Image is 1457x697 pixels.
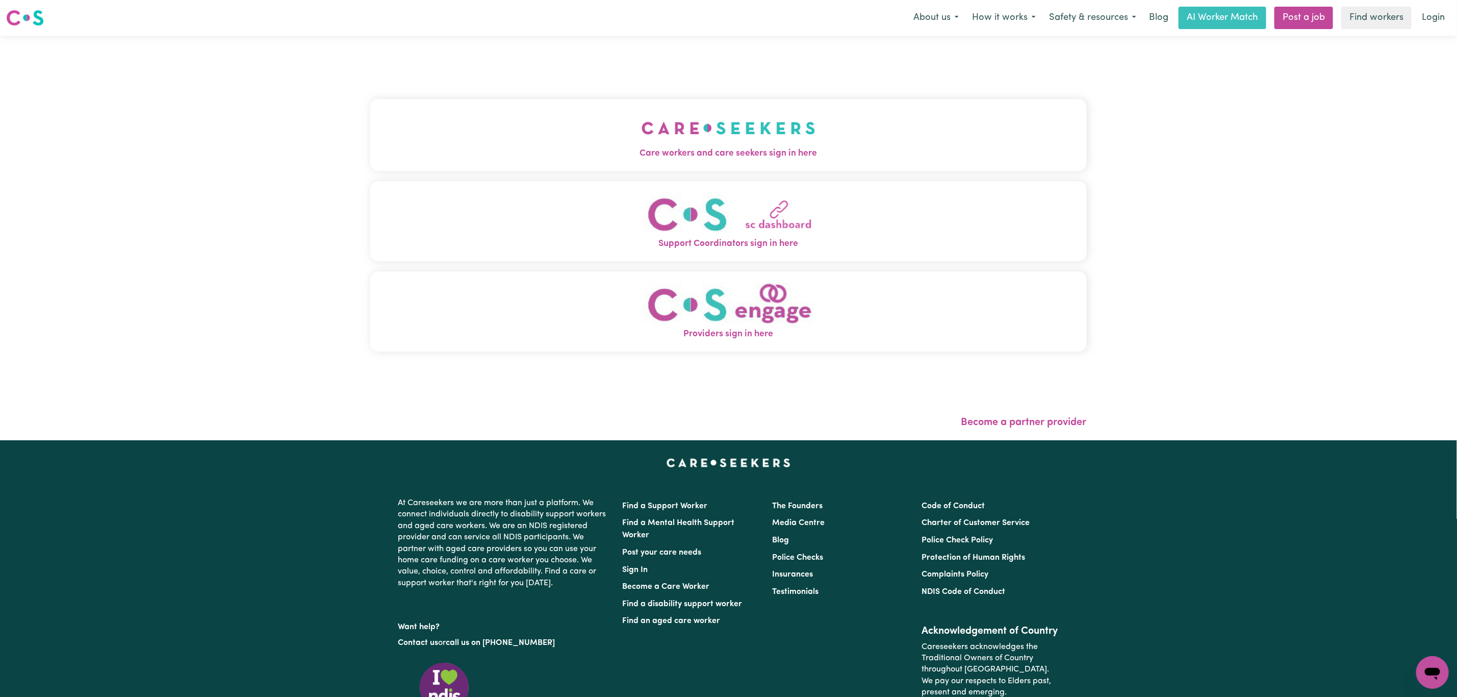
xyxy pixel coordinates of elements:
[1179,7,1266,29] a: AI Worker Match
[623,549,702,557] a: Post your care needs
[370,271,1087,352] button: Providers sign in here
[1416,7,1451,29] a: Login
[623,583,710,591] a: Become a Care Worker
[1143,7,1174,29] a: Blog
[398,617,610,633] p: Want help?
[370,328,1087,341] span: Providers sign in here
[922,502,985,510] a: Code of Conduct
[398,493,610,593] p: At Careseekers we are more than just a platform. We connect individuals directly to disability su...
[772,502,823,510] a: The Founders
[623,519,735,539] a: Find a Mental Health Support Worker
[772,554,823,562] a: Police Checks
[922,536,993,544] a: Police Check Policy
[623,566,648,574] a: Sign In
[922,625,1059,637] h2: Acknowledgement of Country
[398,633,610,653] p: or
[772,536,789,544] a: Blog
[922,554,1025,562] a: Protection of Human Rights
[772,588,819,596] a: Testimonials
[772,570,813,579] a: Insurances
[965,7,1042,29] button: How it works
[1416,656,1449,689] iframe: Button to launch messaging window, conversation in progress
[370,99,1087,170] button: Care workers and care seekers sign in here
[623,617,721,625] a: Find an aged care worker
[1042,7,1143,29] button: Safety & resources
[922,519,1030,527] a: Charter of Customer Service
[446,639,555,647] a: call us on [PHONE_NUMBER]
[370,147,1087,160] span: Care workers and care seekers sign in here
[623,600,743,608] a: Find a disability support worker
[623,502,708,510] a: Find a Support Worker
[922,588,1005,596] a: NDIS Code of Conduct
[398,639,439,647] a: Contact us
[370,237,1087,251] span: Support Coordinators sign in here
[907,7,965,29] button: About us
[772,519,825,527] a: Media Centre
[922,570,988,579] a: Complaints Policy
[667,459,790,467] a: Careseekers home page
[1274,7,1333,29] a: Post a job
[961,417,1087,428] a: Become a partner provider
[6,9,44,27] img: Careseekers logo
[370,181,1087,261] button: Support Coordinators sign in here
[6,6,44,30] a: Careseekers logo
[1341,7,1412,29] a: Find workers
